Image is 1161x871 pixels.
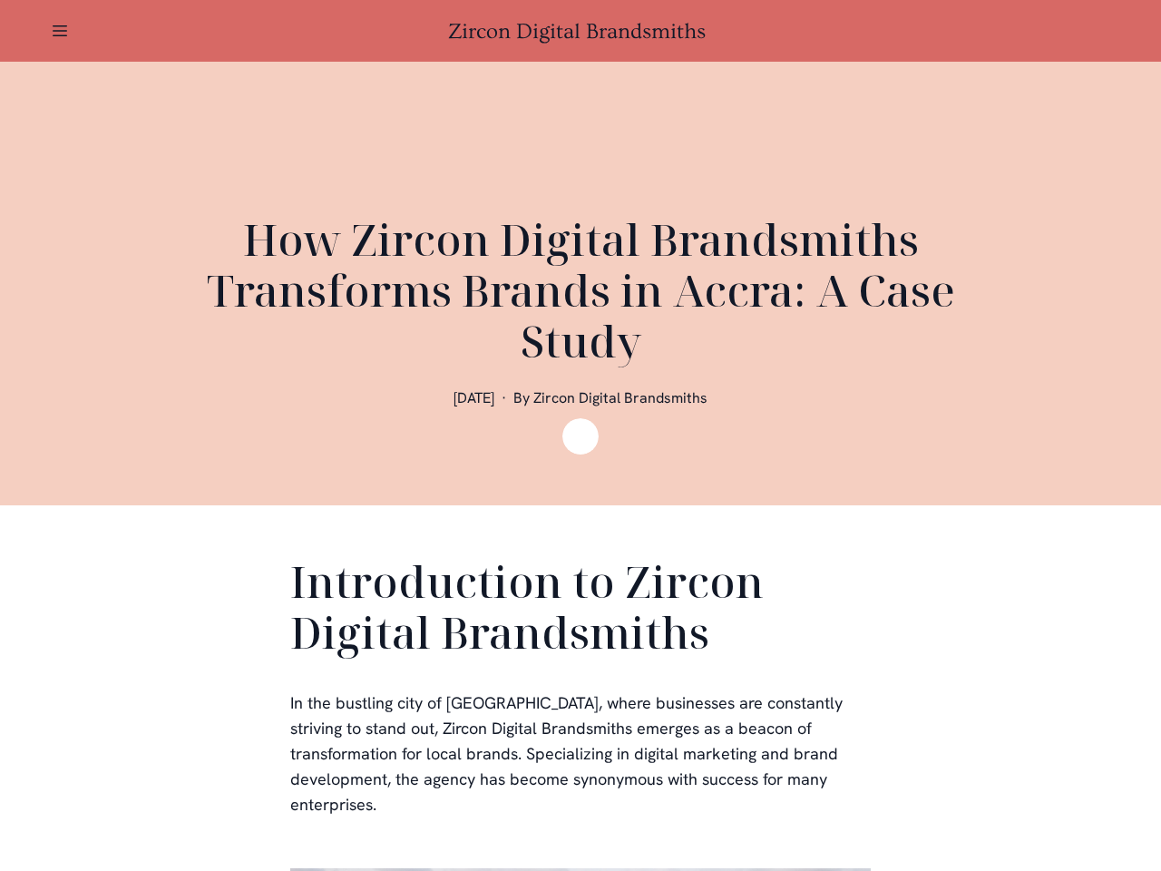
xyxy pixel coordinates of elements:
span: · [502,388,506,407]
h2: Introduction to Zircon Digital Brandsmiths [290,556,871,665]
h1: How Zircon Digital Brandsmiths Transforms Brands in Accra: A Case Study [145,214,1016,367]
a: Zircon Digital Brandsmiths [448,19,713,44]
span: [DATE] [454,388,494,407]
img: Zircon Digital Brandsmiths [562,418,599,455]
p: In the bustling city of [GEOGRAPHIC_DATA], where businesses are constantly striving to stand out,... [290,690,871,817]
span: By Zircon Digital Brandsmiths [513,388,707,407]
